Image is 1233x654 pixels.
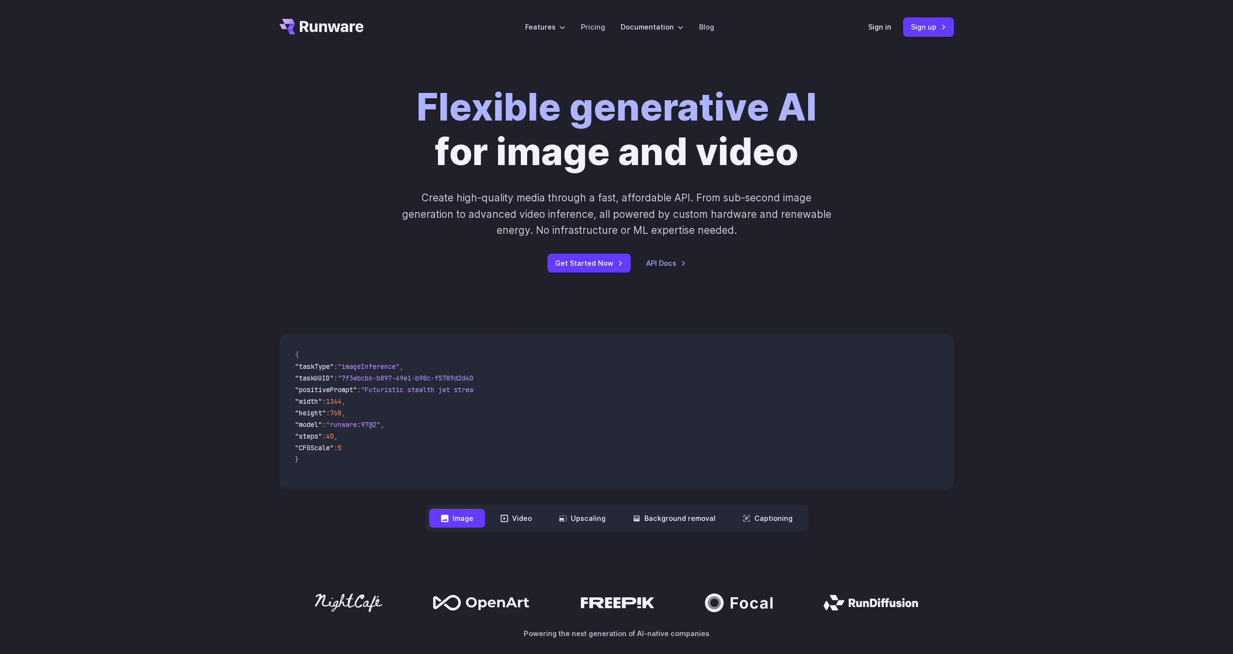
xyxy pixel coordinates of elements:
[699,21,714,32] a: Blog
[903,17,954,36] a: Sign up
[581,21,605,32] a: Pricing
[731,509,804,528] button: Captioning
[547,509,617,528] button: Upscaling
[417,85,817,130] strong: Flexible generative AI
[295,362,334,371] span: "taskType"
[342,409,345,417] span: ,
[280,628,954,639] p: Powering the next generation of AI-native companies
[295,397,322,406] span: "width"
[334,432,338,441] span: ,
[417,85,817,174] h1: for image and video
[295,420,322,429] span: "model"
[429,509,485,528] button: Image
[646,258,686,269] a: API Docs
[868,21,891,32] a: Sign in
[295,455,299,464] span: }
[295,374,334,382] span: "taskUUID"
[322,420,326,429] span: :
[489,509,544,528] button: Video
[295,385,357,394] span: "positivePrompt"
[342,397,345,406] span: ,
[401,190,832,238] p: Create high-quality media through a fast, affordable API. From sub-second image generation to adv...
[326,432,334,441] span: 40
[326,409,330,417] span: :
[322,432,326,441] span: :
[338,443,342,452] span: 5
[334,443,338,452] span: :
[357,385,361,394] span: :
[295,350,299,359] span: {
[334,362,338,371] span: :
[547,254,631,273] a: Get Started Now
[322,397,326,406] span: :
[334,374,338,382] span: :
[361,385,714,394] span: "Futuristic stealth jet streaking through a neon-lit cityscape with glowing purple exhaust"
[326,397,342,406] span: 1344
[280,19,364,34] a: Go to /
[295,409,326,417] span: "height"
[525,21,565,32] label: Features
[621,21,684,32] label: Documentation
[295,443,334,452] span: "CFGScale"
[380,420,384,429] span: ,
[338,362,400,371] span: "imageInference"
[295,432,322,441] span: "steps"
[330,409,342,417] span: 768
[621,509,727,528] button: Background removal
[338,374,485,382] span: "7f3ebcb6-b897-49e1-b98c-f5789d2d40d7"
[326,420,380,429] span: "runware:97@2"
[400,362,404,371] span: ,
